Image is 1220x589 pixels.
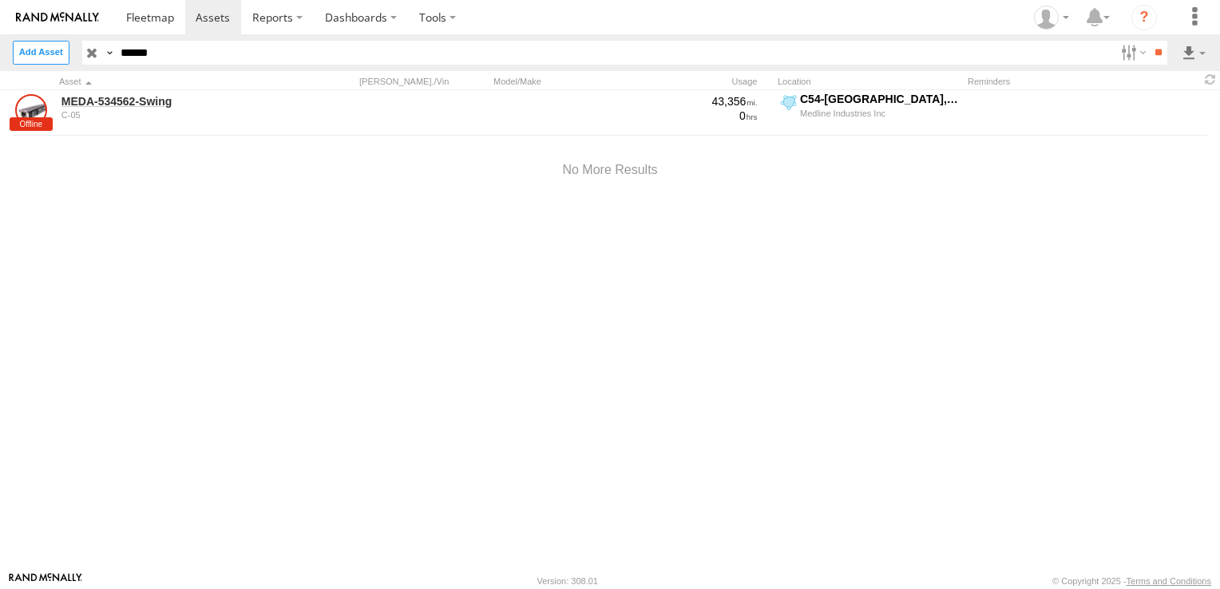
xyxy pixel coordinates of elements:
label: Click to View Current Location [778,92,961,135]
div: Medline Industries Inc [800,108,959,119]
label: Search Query [102,41,115,64]
div: © Copyright 2025 - [1052,576,1211,586]
div: Version: 308.01 [537,576,598,586]
a: MEDA-534562-Swing [61,94,280,109]
a: View Asset Details [15,94,47,126]
div: Usage [644,76,771,87]
i: ? [1131,5,1157,30]
div: 43,356 [646,94,758,109]
div: undefined [61,110,280,120]
div: Location [778,76,961,87]
div: 0 [646,109,758,123]
div: [PERSON_NAME]./Vin [359,76,487,87]
label: Create New Asset [13,41,69,64]
label: Search Filter Options [1115,41,1149,64]
a: Visit our Website [9,573,82,589]
div: C54-[GEOGRAPHIC_DATA], [GEOGRAPHIC_DATA] [800,92,959,106]
div: Model/Make [493,76,637,87]
img: rand-logo.svg [16,12,99,23]
div: Jennifer Albro [1028,6,1075,30]
span: Refresh [1201,73,1220,88]
div: Reminders [968,76,1091,87]
a: Terms and Conditions [1127,576,1211,586]
div: Click to Sort [59,76,283,87]
label: Export results as... [1180,41,1207,64]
